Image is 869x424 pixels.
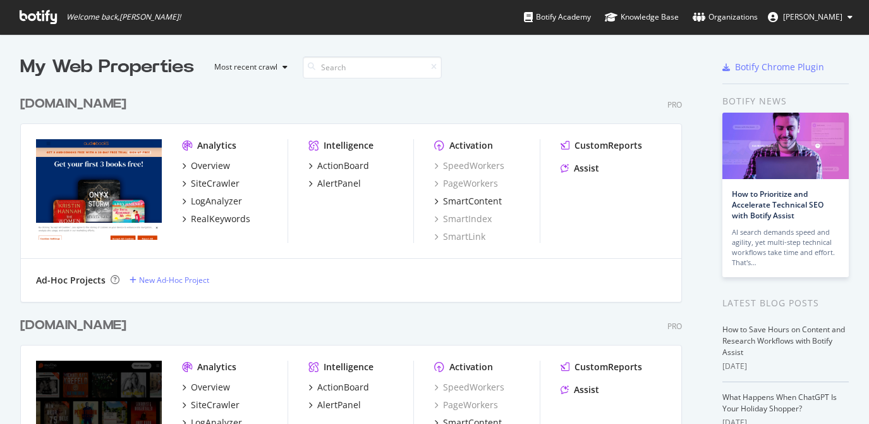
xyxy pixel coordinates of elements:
[317,399,361,411] div: AlertPanel
[574,383,599,396] div: Assist
[561,139,642,152] a: CustomReports
[449,361,493,373] div: Activation
[308,177,361,190] a: AlertPanel
[182,159,230,172] a: Overview
[197,361,236,373] div: Analytics
[574,139,642,152] div: CustomReports
[182,195,242,208] a: LogAnalyzer
[434,230,485,243] a: SmartLink
[561,361,642,373] a: CustomReports
[693,11,758,23] div: Organizations
[20,316,131,335] a: [DOMAIN_NAME]
[443,195,502,208] div: SmartContent
[36,139,162,240] img: audiobooks.com
[317,381,369,394] div: ActionBoard
[722,296,849,310] div: Latest Blog Posts
[735,61,824,73] div: Botify Chrome Plugin
[758,7,863,27] button: [PERSON_NAME]
[317,177,361,190] div: AlertPanel
[20,95,131,113] a: [DOMAIN_NAME]
[324,139,374,152] div: Intelligence
[66,12,181,22] span: Welcome back, [PERSON_NAME] !
[308,399,361,411] a: AlertPanel
[783,11,842,22] span: Axel af Petersens
[722,94,849,108] div: Botify news
[182,381,230,394] a: Overview
[449,139,493,152] div: Activation
[317,159,369,172] div: ActionBoard
[191,399,240,411] div: SiteCrawler
[324,361,374,373] div: Intelligence
[191,159,230,172] div: Overview
[434,159,504,172] a: SpeedWorkers
[197,139,236,152] div: Analytics
[214,63,277,71] div: Most recent crawl
[130,275,209,285] a: New Ad-Hoc Project
[191,195,242,208] div: LogAnalyzer
[36,274,106,287] div: Ad-Hoc Projects
[434,177,498,190] a: PageWorkers
[561,162,599,175] a: Assist
[574,162,599,175] div: Assist
[20,95,126,113] div: [DOMAIN_NAME]
[722,113,849,179] img: How to Prioritize and Accelerate Technical SEO with Botify Assist
[434,213,492,225] a: SmartIndex
[524,11,591,23] div: Botify Academy
[722,61,824,73] a: Botify Chrome Plugin
[191,381,230,394] div: Overview
[308,381,369,394] a: ActionBoard
[303,56,442,78] input: Search
[434,195,502,208] a: SmartContent
[182,177,240,190] a: SiteCrawler
[20,316,126,335] div: [DOMAIN_NAME]
[182,213,250,225] a: RealKeywords
[667,99,682,110] div: Pro
[191,213,250,225] div: RealKeywords
[204,57,293,77] button: Most recent crawl
[182,399,240,411] a: SiteCrawler
[20,54,194,80] div: My Web Properties
[722,324,845,358] a: How to Save Hours on Content and Research Workflows with Botify Assist
[434,381,504,394] a: SpeedWorkers
[722,392,837,414] a: What Happens When ChatGPT Is Your Holiday Shopper?
[605,11,679,23] div: Knowledge Base
[139,275,209,285] div: New Ad-Hoc Project
[732,189,823,221] a: How to Prioritize and Accelerate Technical SEO with Botify Assist
[722,361,849,372] div: [DATE]
[561,383,599,396] a: Assist
[667,321,682,332] div: Pro
[434,399,498,411] a: PageWorkers
[732,227,839,268] div: AI search demands speed and agility, yet multi-step technical workflows take time and effort. Tha...
[574,361,642,373] div: CustomReports
[191,177,240,190] div: SiteCrawler
[308,159,369,172] a: ActionBoard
